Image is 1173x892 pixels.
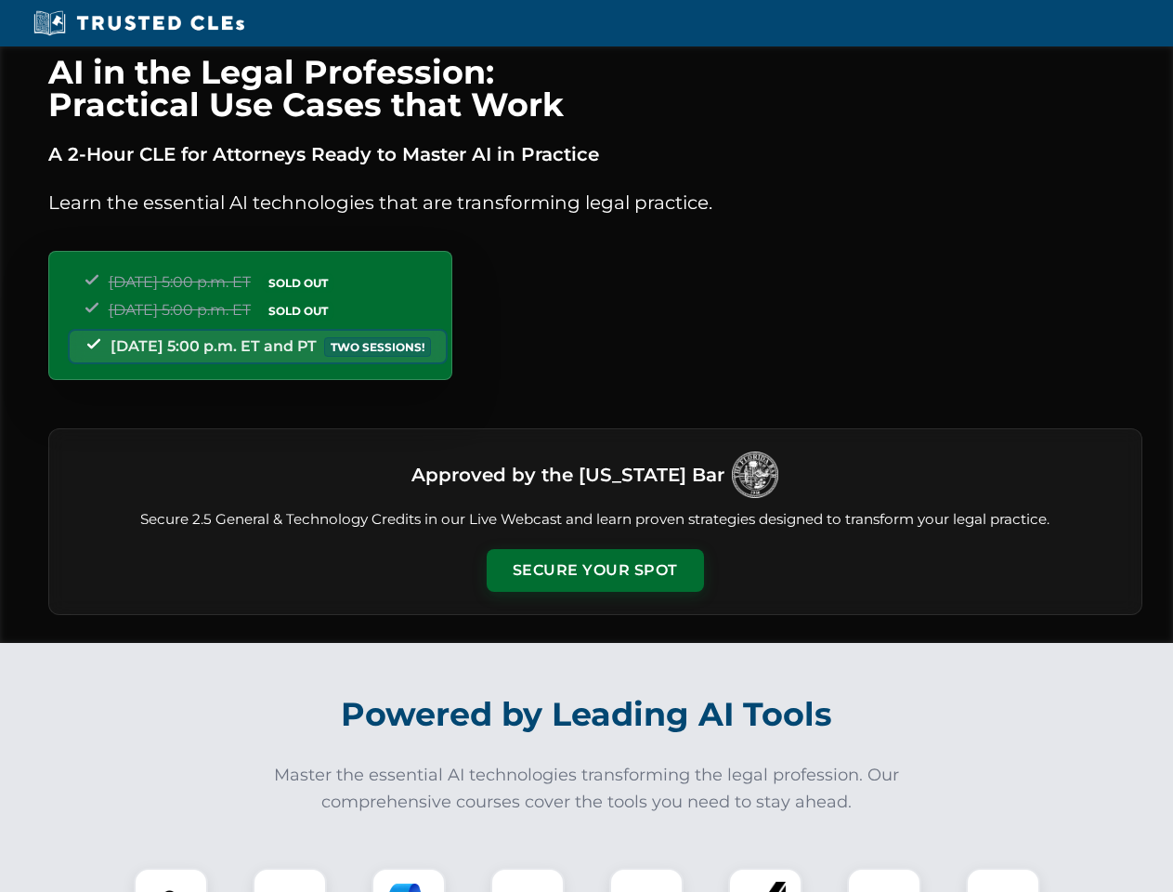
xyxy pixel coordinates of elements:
h3: Approved by the [US_STATE] Bar [411,458,724,492]
span: SOLD OUT [262,273,334,293]
p: Master the essential AI technologies transforming the legal profession. Our comprehensive courses... [262,762,912,816]
img: Logo [732,452,778,498]
span: [DATE] 5:00 p.m. ET [109,301,251,319]
h2: Powered by Leading AI Tools [72,682,1101,747]
button: Secure Your Spot [487,549,704,592]
p: A 2-Hour CLE for Attorneys Ready to Master AI in Practice [48,139,1142,169]
p: Learn the essential AI technologies that are transforming legal practice. [48,188,1142,217]
span: SOLD OUT [262,301,334,321]
p: Secure 2.5 General & Technology Credits in our Live Webcast and learn proven strategies designed ... [72,509,1119,531]
span: [DATE] 5:00 p.m. ET [109,273,251,291]
h1: AI in the Legal Profession: Practical Use Cases that Work [48,56,1142,121]
img: Trusted CLEs [28,9,250,37]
